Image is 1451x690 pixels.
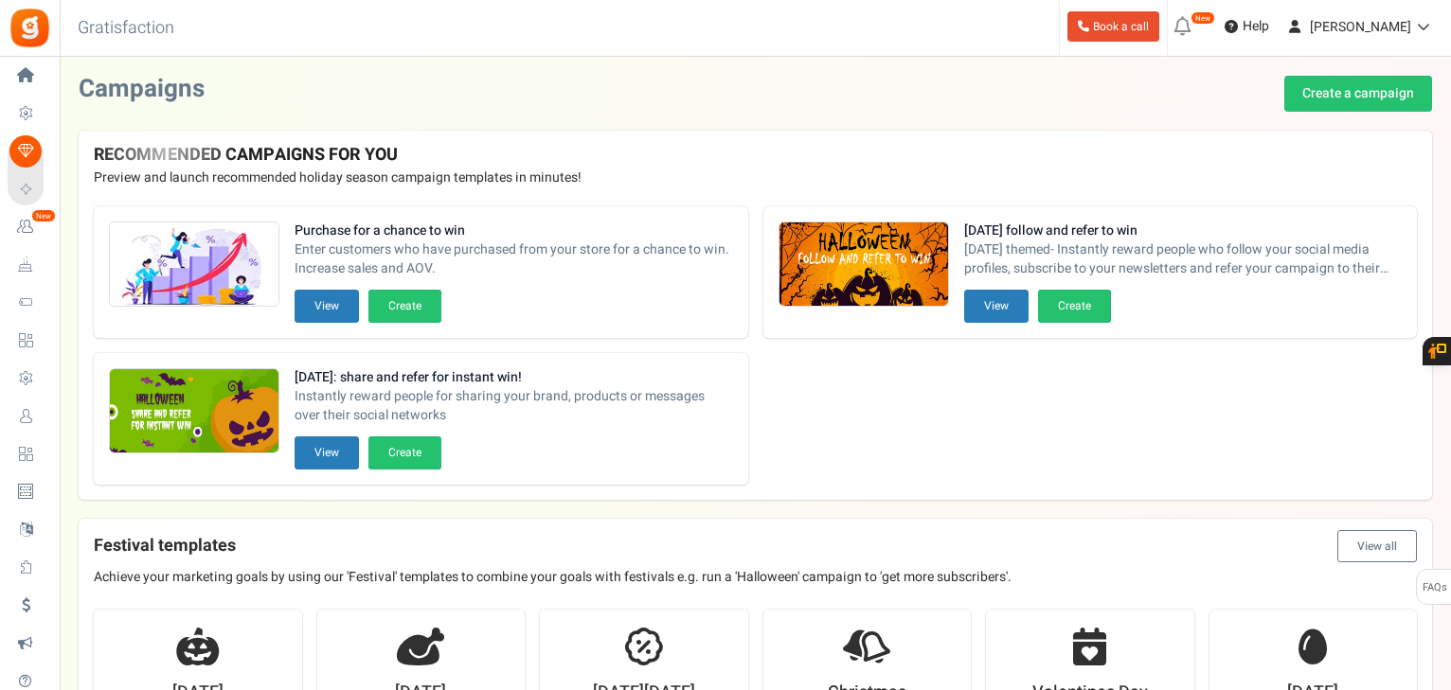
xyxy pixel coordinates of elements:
[964,290,1029,323] button: View
[1310,17,1411,37] span: [PERSON_NAME]
[1217,11,1277,42] a: Help
[110,369,278,454] img: Recommended Campaigns
[94,146,1417,165] h4: RECOMMENDED CAMPAIGNS FOR YOU
[295,387,733,425] span: Instantly reward people for sharing your brand, products or messages over their social networks
[1238,17,1269,36] span: Help
[1422,570,1447,606] span: FAQs
[1284,76,1432,112] a: Create a campaign
[94,568,1417,587] p: Achieve your marketing goals by using our 'Festival' templates to combine your goals with festiva...
[1337,530,1417,562] button: View all
[368,436,441,469] button: Create
[964,240,1403,278] span: [DATE] themed- Instantly reward people who follow your social media profiles, subscribe to your n...
[368,290,441,323] button: Create
[57,9,195,47] h3: Gratisfaction
[8,211,51,243] a: New
[1067,11,1159,42] a: Book a call
[79,76,205,103] h2: Campaigns
[295,368,733,387] strong: [DATE]: share and refer for instant win!
[295,436,359,469] button: View
[9,7,51,49] img: Gratisfaction
[1191,11,1215,25] em: New
[94,530,1417,562] h4: Festival templates
[295,221,733,240] strong: Purchase for a chance to win
[779,222,948,308] img: Recommended Campaigns
[1038,290,1111,323] button: Create
[31,209,56,222] em: New
[110,222,278,308] img: Recommended Campaigns
[964,221,1403,240] strong: [DATE] follow and refer to win
[295,290,359,323] button: View
[94,168,1417,187] p: Preview and launch recommended holiday season campaign templates in minutes!
[295,240,733,278] span: Enter customers who have purchased from your store for a chance to win. Increase sales and AOV.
